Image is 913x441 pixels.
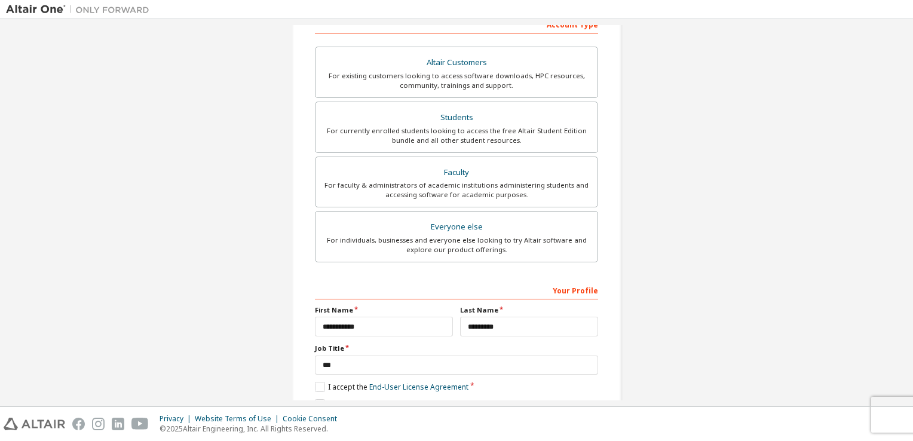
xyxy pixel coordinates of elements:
div: Website Terms of Use [195,414,283,424]
img: youtube.svg [131,418,149,430]
label: First Name [315,305,453,315]
label: Last Name [460,305,598,315]
div: For currently enrolled students looking to access the free Altair Student Edition bundle and all ... [323,126,590,145]
div: Cookie Consent [283,414,344,424]
label: Job Title [315,344,598,353]
div: Students [323,109,590,126]
div: Faculty [323,164,590,181]
div: For individuals, businesses and everyone else looking to try Altair software and explore our prod... [323,235,590,255]
div: Everyone else [323,219,590,235]
img: linkedin.svg [112,418,124,430]
label: I accept the [315,382,468,392]
label: I would like to receive marketing emails from Altair [315,399,501,409]
div: Altair Customers [323,54,590,71]
img: Altair One [6,4,155,16]
div: For existing customers looking to access software downloads, HPC resources, community, trainings ... [323,71,590,90]
div: Privacy [160,414,195,424]
p: © 2025 Altair Engineering, Inc. All Rights Reserved. [160,424,344,434]
div: For faculty & administrators of academic institutions administering students and accessing softwa... [323,180,590,200]
img: facebook.svg [72,418,85,430]
div: Your Profile [315,280,598,299]
img: altair_logo.svg [4,418,65,430]
a: End-User License Agreement [369,382,468,392]
img: instagram.svg [92,418,105,430]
